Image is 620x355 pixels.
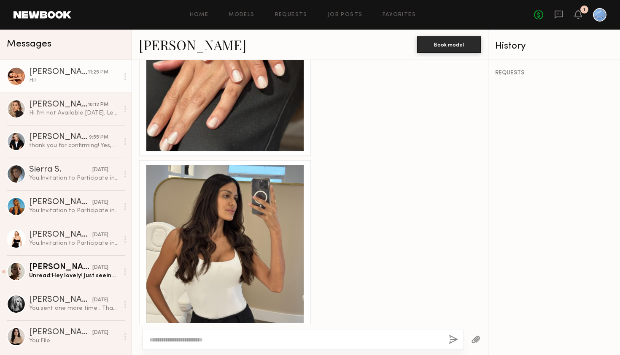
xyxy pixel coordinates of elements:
[92,264,108,272] div: [DATE]
[92,231,108,239] div: [DATE]
[229,12,254,18] a: Models
[7,39,51,49] span: Messages
[29,328,92,337] div: [PERSON_NAME]
[29,109,119,117] div: Hi I’m not Available [DATE]. Let me know if that’s the only possible shoot date
[29,133,89,142] div: [PERSON_NAME]
[29,174,119,182] div: You: Invitation to Participate in Jewelry Photoshoot – [DATE] Hello, Dear [PERSON_NAME], We would...
[139,35,246,54] a: [PERSON_NAME]
[29,304,119,312] div: You: sent one more time . Thank you, dear )))
[29,231,92,239] div: [PERSON_NAME]
[29,239,119,247] div: You: Invitation to Participate in Jewelry Photoshoot – [DATE] Dear [PERSON_NAME], We would like t...
[88,68,108,76] div: 11:25 PM
[92,329,108,337] div: [DATE]
[92,166,108,174] div: [DATE]
[328,12,363,18] a: Job Posts
[29,142,119,150] div: thank you for confirming! Yes, my hourly rate is $120, though I typically book on a $500 minimum ...
[29,166,92,174] div: Sierra S.
[275,12,307,18] a: Requests
[29,337,119,345] div: You: File
[29,101,88,109] div: [PERSON_NAME]
[417,36,481,53] button: Book model
[88,101,108,109] div: 10:12 PM
[383,12,416,18] a: Favorites
[417,41,481,48] a: Book model
[89,134,108,142] div: 9:55 PM
[190,12,209,18] a: Home
[495,70,613,76] div: REQUESTS
[29,68,88,76] div: [PERSON_NAME]
[29,198,92,207] div: [PERSON_NAME]
[583,8,585,12] div: 1
[92,296,108,304] div: [DATE]
[29,263,92,272] div: [PERSON_NAME]
[29,296,92,304] div: [PERSON_NAME]
[29,76,119,85] div: Hi!
[29,207,119,215] div: You: Invitation to Participate in Jewelry Photoshoot – [DATE] Hello Dear [PERSON_NAME], We would ...
[92,199,108,207] div: [DATE]
[29,272,119,280] div: Unread: Hey lovely! Just seeing this. I haven’t been active on Newbook! My apologies. Absolutely:...
[495,41,613,51] div: History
